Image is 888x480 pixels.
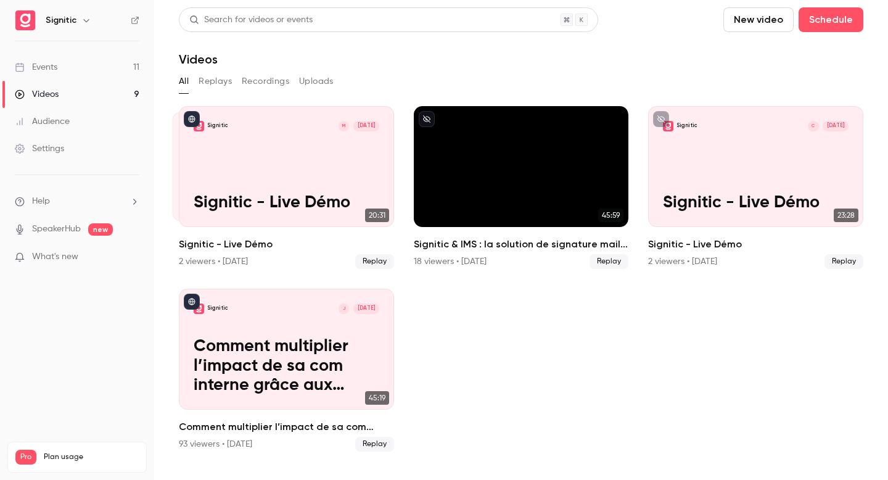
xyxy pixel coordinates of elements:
[179,438,252,450] div: 93 viewers • [DATE]
[353,304,379,314] span: [DATE]
[179,289,394,452] a: Comment multiplier l’impact de sa com interne grâce aux signatures mail.SigniticJ[DATE]Comment mu...
[648,255,717,268] div: 2 viewers • [DATE]
[179,106,394,269] a: Signitic - Live DémoSigniticM[DATE]Signitic - Live Démo20:31Signitic - Live DémoSigniticM[DATE]Si...
[834,209,858,222] span: 23:28
[365,391,389,405] span: 45:19
[32,250,78,263] span: What's new
[663,193,849,213] p: Signitic - Live Démo
[46,14,76,27] h6: Signitic
[598,209,623,222] span: 45:59
[32,223,81,236] a: SpeakerHub
[677,122,697,130] p: Signitic
[414,106,629,269] a: 45:59Signitic & IMS : la solution de signature mail pensée pour les MSP18 viewers • [DATE]Replay
[194,337,380,395] p: Comment multiplier l’impact de sa com interne grâce aux signatures mail.
[44,452,139,462] span: Plan usage
[414,255,487,268] div: 18 viewers • [DATE]
[15,450,36,465] span: Pro
[88,223,113,236] span: new
[590,254,628,269] span: Replay
[648,237,863,252] h2: Signitic - Live Démo
[179,106,394,269] li: Signitic - Live Démo
[419,111,435,127] button: unpublished
[184,294,200,310] button: published
[355,437,394,452] span: Replay
[648,106,863,269] a: Signitic - Live DémoSigniticC[DATE]Signitic - Live Démo23:28Signitic - Live Démo2 viewers • [DATE...
[338,303,350,315] div: J
[414,106,629,269] li: Signitic & IMS : la solution de signature mail pensée pour les MSP
[208,122,228,130] p: Signitic
[824,254,863,269] span: Replay
[179,420,394,434] h2: Comment multiplier l’impact de sa com interne grâce aux signatures mail.
[208,305,228,312] p: Signitic
[199,72,232,91] button: Replays
[32,195,50,208] span: Help
[299,72,334,91] button: Uploads
[179,7,863,473] section: Videos
[338,120,350,132] div: M
[125,252,139,263] iframe: Noticeable Trigger
[15,10,35,30] img: Signitic
[179,255,248,268] div: 2 viewers • [DATE]
[179,106,863,452] ul: Videos
[242,72,289,91] button: Recordings
[353,121,379,131] span: [DATE]
[189,14,313,27] div: Search for videos or events
[823,121,849,131] span: [DATE]
[365,209,389,222] span: 20:31
[653,111,669,127] button: unpublished
[807,120,819,132] div: C
[184,111,200,127] button: published
[648,106,863,269] li: Signitic - Live Démo
[15,195,139,208] li: help-dropdown-opener
[799,7,863,32] button: Schedule
[179,52,218,67] h1: Videos
[414,237,629,252] h2: Signitic & IMS : la solution de signature mail pensée pour les MSP
[179,289,394,452] li: Comment multiplier l’impact de sa com interne grâce aux signatures mail.
[15,143,64,155] div: Settings
[15,115,70,128] div: Audience
[355,254,394,269] span: Replay
[194,193,380,213] p: Signitic - Live Démo
[15,88,59,101] div: Videos
[179,72,189,91] button: All
[179,237,394,252] h2: Signitic - Live Démo
[723,7,794,32] button: New video
[15,61,57,73] div: Events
